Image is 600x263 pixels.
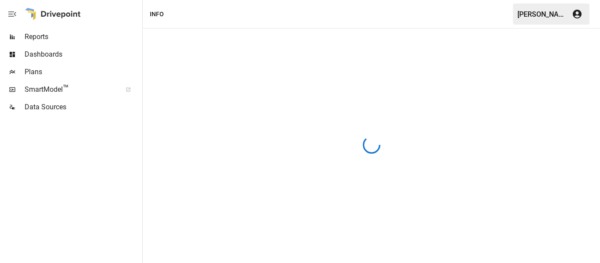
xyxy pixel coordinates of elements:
span: SmartModel [25,84,116,95]
span: Data Sources [25,102,141,112]
span: Reports [25,32,141,42]
span: Plans [25,67,141,77]
span: ™ [63,83,69,94]
div: [PERSON_NAME] [517,10,567,18]
span: Dashboards [25,49,141,60]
